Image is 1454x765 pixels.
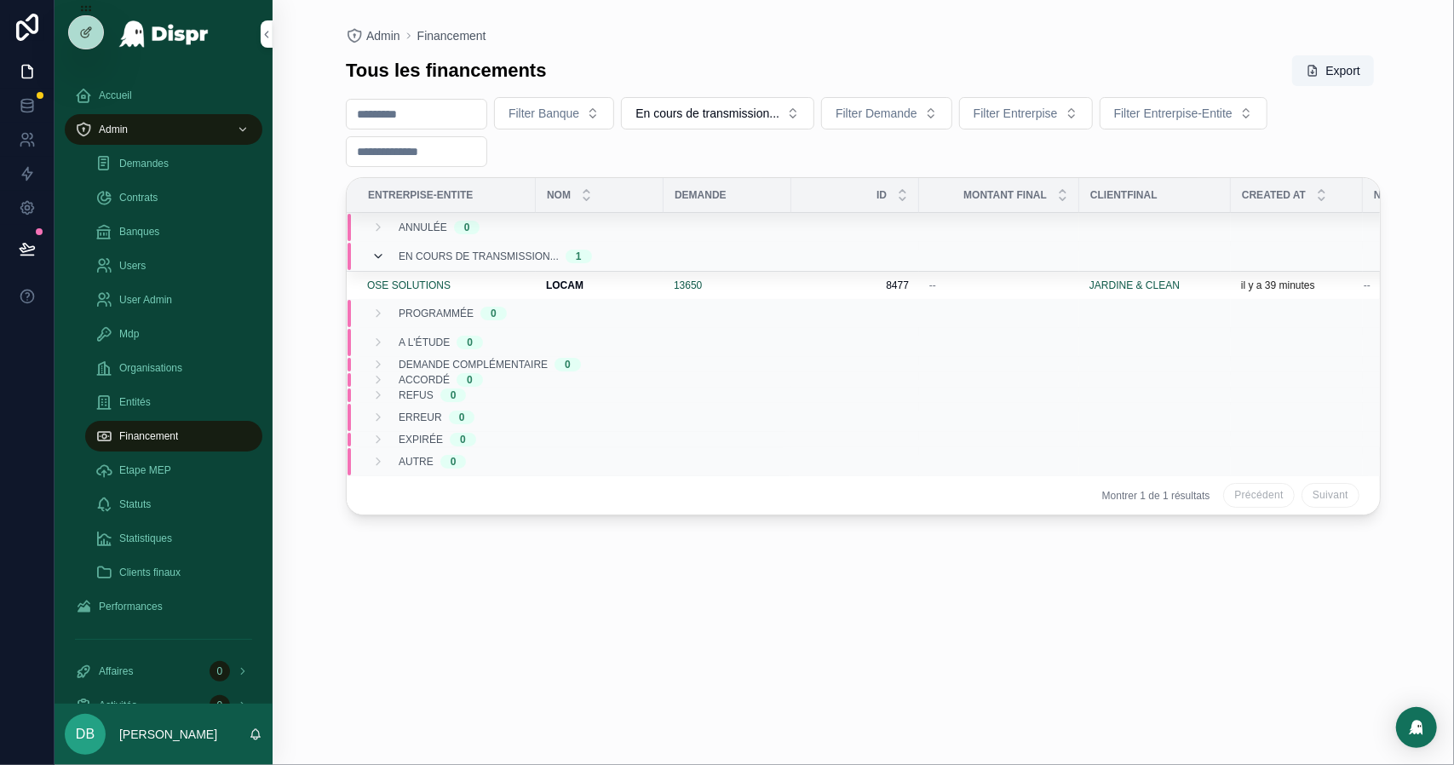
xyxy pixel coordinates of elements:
[417,27,486,44] a: Financement
[399,433,443,446] span: Expirée
[399,358,548,371] span: Demande complémentaire
[85,250,262,281] a: Users
[346,27,400,44] a: Admin
[675,188,727,202] span: Demande
[1090,188,1158,202] span: ClientFinal
[1102,489,1210,503] span: Montrer 1 de 1 résultats
[119,327,139,341] span: Mdp
[65,591,262,622] a: Performances
[674,279,702,292] a: 13650
[85,421,262,452] a: Financement
[399,336,450,349] span: A l'étude
[85,387,262,417] a: Entités
[802,279,909,292] a: 8477
[621,97,814,129] button: Select Button
[1241,279,1315,292] p: il y a 39 minutes
[509,105,579,122] span: Filter Banque
[399,373,450,387] span: Accordé
[99,664,133,678] span: Affaires
[119,225,159,239] span: Banques
[547,188,571,202] span: Nom
[876,188,887,202] span: Id
[99,89,132,102] span: Accueil
[467,373,473,387] div: 0
[565,358,571,371] div: 0
[210,695,230,716] div: 0
[460,433,466,446] div: 0
[546,279,583,291] strong: LOCAM
[85,523,262,554] a: Statistiques
[1364,279,1371,292] span: --
[119,395,151,409] span: Entités
[119,498,151,511] span: Statuts
[119,157,169,170] span: Demandes
[974,105,1058,122] span: Filter Entrerpise
[929,279,1069,292] a: --
[65,80,262,111] a: Accueil
[76,724,95,745] span: DB
[1292,55,1374,86] button: Export
[85,182,262,213] a: Contrats
[119,361,182,375] span: Organisations
[119,259,146,273] span: Users
[367,279,451,292] a: OSE SOLUTIONS
[85,285,262,315] a: User Admin
[85,489,262,520] a: Statuts
[119,191,158,204] span: Contrats
[821,97,952,129] button: Select Button
[929,279,936,292] span: --
[451,388,457,402] div: 0
[1241,279,1353,292] a: il y a 39 minutes
[119,429,178,443] span: Financement
[459,411,465,424] div: 0
[1100,97,1267,129] button: Select Button
[366,27,400,44] span: Admin
[1242,188,1306,202] span: Created at
[367,279,526,292] a: OSE SOLUTIONS
[399,411,442,424] span: Erreur
[1114,105,1233,122] span: Filter Entrerpise-Entite
[1396,707,1437,748] div: Open Intercom Messenger
[85,557,262,588] a: Clients finaux
[546,279,653,292] a: LOCAM
[464,221,470,234] div: 0
[494,97,614,129] button: Select Button
[65,690,262,721] a: Activités0
[1089,279,1221,292] a: JARDINE & CLEAN
[99,123,128,136] span: Admin
[85,455,262,486] a: Etape MEP
[959,97,1093,129] button: Select Button
[399,250,559,263] span: En cours de transmission...
[467,336,473,349] div: 0
[99,600,163,613] span: Performances
[836,105,917,122] span: Filter Demande
[119,463,171,477] span: Etape MEP
[119,726,217,743] p: [PERSON_NAME]
[674,279,781,292] a: 13650
[491,307,497,320] div: 0
[368,188,473,202] span: Entrerpise-Entite
[399,455,434,469] span: Autre
[210,661,230,682] div: 0
[963,188,1047,202] span: Montant final
[85,319,262,349] a: Mdp
[55,68,273,704] div: scrollable content
[1089,279,1180,292] a: JARDINE & CLEAN
[65,656,262,687] a: Affaires0
[635,105,779,122] span: En cours de transmission...
[85,216,262,247] a: Banques
[99,699,137,712] span: Activités
[85,353,262,383] a: Organisations
[85,148,262,179] a: Demandes
[119,293,172,307] span: User Admin
[118,20,210,48] img: App logo
[399,221,447,234] span: Annulée
[576,250,582,263] div: 1
[399,307,474,320] span: Programmée
[65,114,262,145] a: Admin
